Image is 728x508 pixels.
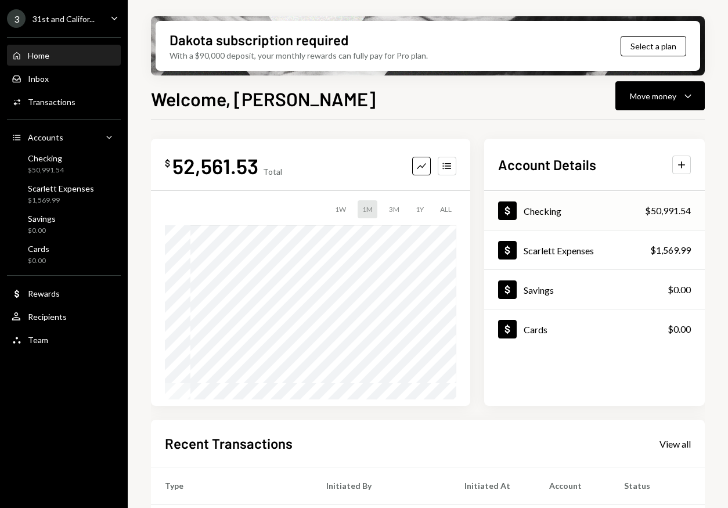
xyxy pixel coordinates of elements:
div: Savings [28,214,56,224]
th: Status [610,467,705,505]
th: Account [535,467,610,505]
a: Transactions [7,91,121,112]
button: Move money [615,81,705,110]
h2: Recent Transactions [165,434,293,453]
div: Savings [524,284,554,296]
div: $1,569.99 [28,196,94,206]
h1: Welcome, [PERSON_NAME] [151,87,376,110]
th: Initiated By [312,467,451,505]
div: Scarlett Expenses [524,245,594,256]
div: 1M [358,200,377,218]
a: Checking$50,991.54 [484,191,705,230]
div: Team [28,335,48,345]
div: Checking [28,153,64,163]
div: $ [165,157,170,169]
div: With a $90,000 deposit, your monthly rewards can fully pay for Pro plan. [170,49,428,62]
div: Inbox [28,74,49,84]
div: $50,991.54 [645,204,691,218]
div: Cards [28,244,49,254]
a: Savings$0.00 [7,210,121,238]
div: 31st and Califor... [33,14,95,24]
th: Type [151,467,312,505]
a: Team [7,329,121,350]
a: Home [7,45,121,66]
a: Cards$0.00 [7,240,121,268]
div: Accounts [28,132,63,142]
a: Cards$0.00 [484,309,705,348]
div: Cards [524,324,547,335]
a: Inbox [7,68,121,89]
div: $0.00 [28,256,49,266]
div: $1,569.99 [650,243,691,257]
div: Scarlett Expenses [28,183,94,193]
div: View all [659,438,691,450]
div: Rewards [28,289,60,298]
a: Recipients [7,306,121,327]
h2: Account Details [498,155,596,174]
div: Move money [630,90,676,102]
div: Home [28,51,49,60]
a: View all [659,437,691,450]
div: $0.00 [28,226,56,236]
div: ALL [435,200,456,218]
a: Savings$0.00 [484,270,705,309]
div: 1Y [411,200,428,218]
a: Accounts [7,127,121,147]
button: Select a plan [621,36,686,56]
div: Transactions [28,97,75,107]
div: Total [263,167,282,176]
div: $50,991.54 [28,165,64,175]
div: 3M [384,200,404,218]
div: $0.00 [668,322,691,336]
div: 52,561.53 [172,153,258,179]
div: Dakota subscription required [170,30,348,49]
div: $0.00 [668,283,691,297]
a: Scarlett Expenses$1,569.99 [484,230,705,269]
a: Rewards [7,283,121,304]
div: Checking [524,206,561,217]
a: Checking$50,991.54 [7,150,121,178]
th: Initiated At [451,467,535,505]
div: 3 [7,9,26,28]
div: 1W [330,200,351,218]
a: Scarlett Expenses$1,569.99 [7,180,121,208]
div: Recipients [28,312,67,322]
